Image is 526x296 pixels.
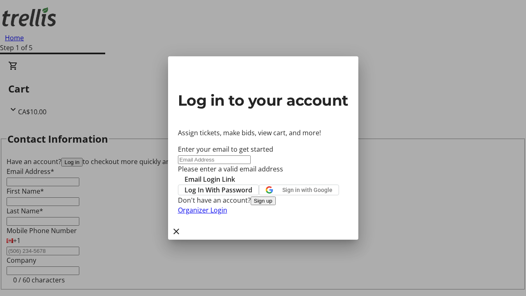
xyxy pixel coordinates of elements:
[185,174,235,184] span: Email Login Link
[178,89,348,111] h2: Log in to your account
[178,206,227,215] a: Organizer Login
[178,164,348,174] tr-error: Please enter a valid email address
[178,128,348,138] p: Assign tickets, make bids, view cart, and more!
[185,185,252,195] span: Log In With Password
[168,223,185,240] button: Close
[178,195,348,205] div: Don't have an account?
[178,145,273,154] label: Enter your email to get started
[259,185,339,195] button: Sign in with Google
[282,187,332,193] span: Sign in with Google
[178,185,259,195] button: Log In With Password
[251,197,276,205] button: Sign up
[178,155,251,164] input: Email Address
[178,174,242,184] button: Email Login Link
